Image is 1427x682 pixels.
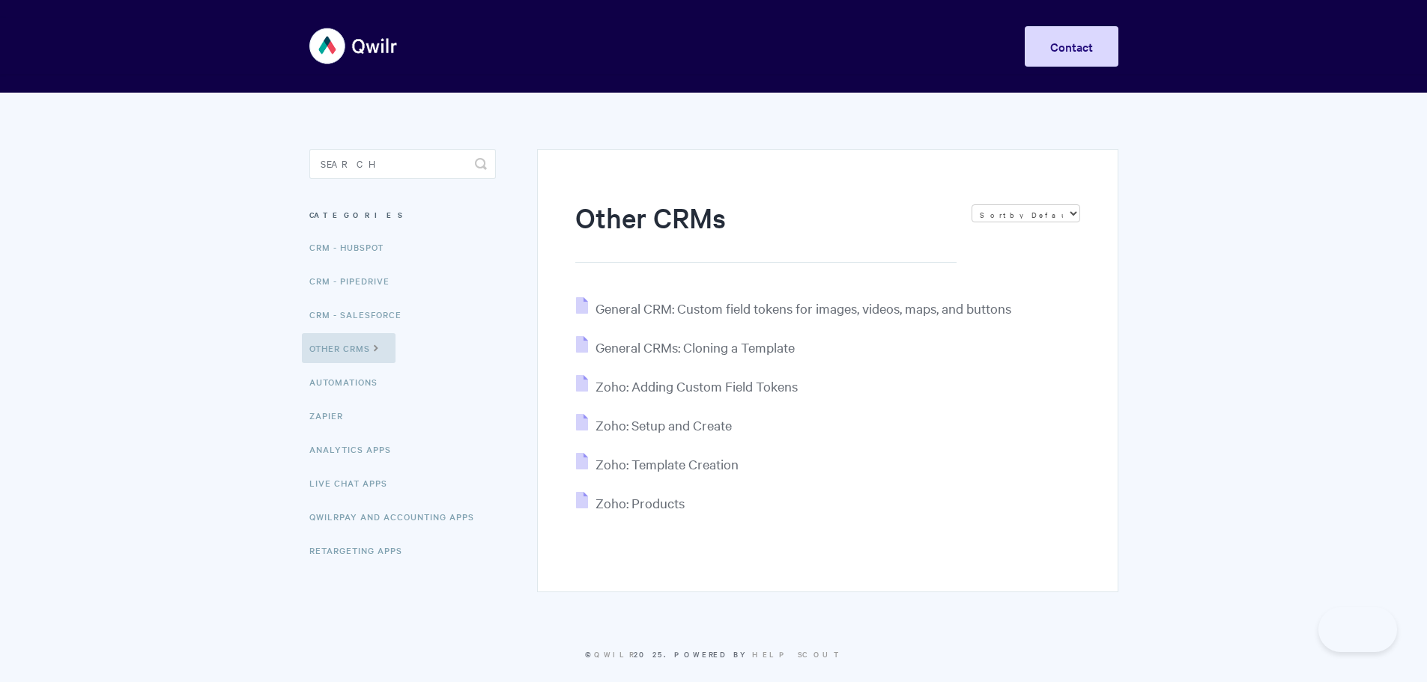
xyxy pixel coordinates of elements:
a: General CRMs: Cloning a Template [576,338,795,356]
a: Analytics Apps [309,434,402,464]
span: Powered by [674,648,843,660]
a: Qwilr [594,648,634,660]
span: Zoho: Adding Custom Field Tokens [596,377,798,395]
span: Zoho: Setup and Create [596,416,732,433]
span: General CRMs: Cloning a Template [596,338,795,356]
a: Zoho: Products [576,494,685,511]
a: Zoho: Template Creation [576,455,739,472]
a: General CRM: Custom field tokens for images, videos, maps, and buttons [576,299,1011,317]
span: General CRM: Custom field tokens for images, videos, maps, and buttons [596,299,1011,317]
a: CRM - Salesforce [309,299,413,329]
a: QwilrPay and Accounting Apps [309,502,485,532]
a: Other CRMs [302,333,396,363]
a: Zapier [309,401,354,430]
span: Zoho: Products [596,494,685,511]
a: Help Scout [752,648,843,660]
a: Zoho: Adding Custom Field Tokens [576,377,798,395]
a: Zoho: Setup and Create [576,416,732,433]
input: Search [309,149,496,179]
p: © 2025. [309,648,1118,661]
a: CRM - Pipedrive [309,266,401,296]
select: Page reloads on selection [972,204,1080,222]
a: CRM - HubSpot [309,232,395,262]
h3: Categories [309,201,496,228]
a: Contact [1025,26,1118,67]
img: Qwilr Help Center [309,18,399,74]
a: Retargeting Apps [309,535,413,565]
iframe: Toggle Customer Support [1318,607,1397,652]
h1: Other CRMs [575,198,956,263]
a: Automations [309,367,389,397]
span: Zoho: Template Creation [596,455,739,472]
a: Live Chat Apps [309,468,399,498]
